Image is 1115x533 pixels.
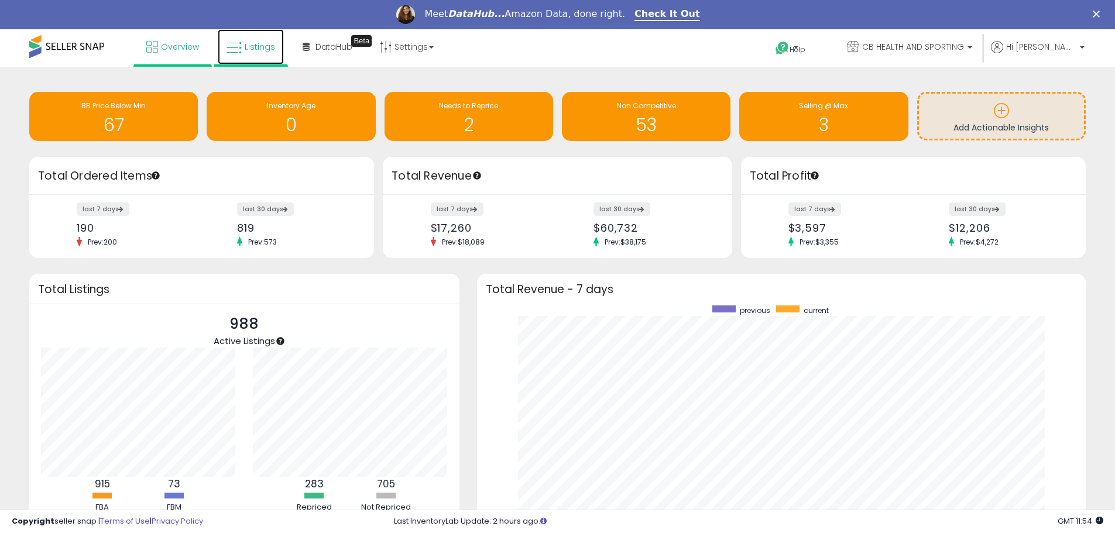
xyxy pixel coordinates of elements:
[396,5,415,24] img: Profile image for Georgie
[377,477,395,491] b: 705
[448,8,505,19] i: DataHub...
[168,477,180,491] b: 73
[279,502,349,513] div: Repriced
[593,222,712,234] div: $60,732
[242,237,283,247] span: Prev: 573
[954,237,1004,247] span: Prev: $4,272
[38,168,365,184] h3: Total Ordered Items
[95,477,110,491] b: 915
[212,115,369,135] h1: 0
[214,313,275,335] p: 988
[138,29,208,64] a: Overview
[29,92,198,141] a: BB Price Below Min 67
[12,515,54,527] strong: Copyright
[394,516,1103,527] div: Last InventoryLab Update: 2 hours ago.
[267,101,315,111] span: Inventory Age
[804,305,829,315] span: current
[599,237,652,247] span: Prev: $38,175
[431,222,549,234] div: $17,260
[82,237,123,247] span: Prev: 200
[392,168,723,184] h3: Total Revenue
[81,101,146,111] span: BB Price Below Min
[540,517,547,525] i: Click here to read more about un-synced listings.
[237,202,294,216] label: last 30 days
[431,202,483,216] label: last 7 days
[617,101,676,111] span: Non Competitive
[294,29,361,64] a: DataHub
[745,115,902,135] h1: 3
[214,335,275,347] span: Active Listings
[568,115,725,135] h1: 53
[740,305,770,315] span: previous
[351,35,372,47] div: Tooltip anchor
[245,41,275,53] span: Listings
[77,202,129,216] label: last 7 days
[919,94,1084,139] a: Add Actionable Insights
[799,101,848,111] span: Selling @ Max
[371,29,442,64] a: Settings
[775,41,790,56] i: Get Help
[562,92,730,141] a: Non Competitive 53
[38,285,451,294] h3: Total Listings
[439,101,498,111] span: Needs to Reprice
[486,285,1077,294] h3: Total Revenue - 7 days
[766,32,828,67] a: Help
[750,168,1077,184] h3: Total Profit
[385,92,553,141] a: Needs to Reprice 2
[139,502,210,513] div: FBM
[100,515,150,527] a: Terms of Use
[809,170,820,181] div: Tooltip anchor
[35,115,192,135] h1: 67
[991,41,1085,67] a: Hi [PERSON_NAME]
[838,29,981,67] a: CB HEALTH AND SPORTING
[1006,41,1076,53] span: Hi [PERSON_NAME]
[237,222,354,234] div: 819
[1093,11,1104,18] div: Close
[12,516,203,527] div: seller snap | |
[390,115,547,135] h1: 2
[67,502,138,513] div: FBA
[152,515,203,527] a: Privacy Policy
[788,222,905,234] div: $3,597
[77,222,193,234] div: 190
[472,170,482,181] div: Tooltip anchor
[150,170,161,181] div: Tooltip anchor
[315,41,352,53] span: DataHub
[634,8,700,21] a: Check It Out
[593,202,650,216] label: last 30 days
[949,222,1065,234] div: $12,206
[161,41,199,53] span: Overview
[424,8,625,20] div: Meet Amazon Data, done right.
[862,41,964,53] span: CB HEALTH AND SPORTING
[351,502,421,513] div: Not Repriced
[305,477,324,491] b: 283
[218,29,284,64] a: Listings
[436,237,490,247] span: Prev: $18,089
[788,202,841,216] label: last 7 days
[207,92,375,141] a: Inventory Age 0
[1058,515,1103,527] span: 2025-09-10 11:54 GMT
[739,92,908,141] a: Selling @ Max 3
[949,202,1006,216] label: last 30 days
[794,237,845,247] span: Prev: $3,355
[790,44,805,54] span: Help
[275,336,286,346] div: Tooltip anchor
[953,122,1049,133] span: Add Actionable Insights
